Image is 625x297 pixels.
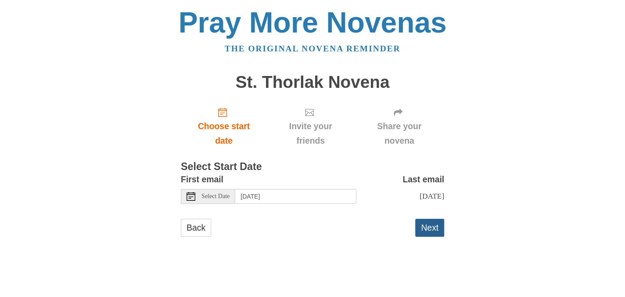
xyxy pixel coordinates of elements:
[363,119,435,148] span: Share your novena
[181,100,267,152] a: Choose start date
[225,44,401,53] a: The original novena reminder
[354,100,444,152] div: Click "Next" to confirm your start date first.
[181,219,211,237] a: Back
[181,73,444,92] h1: St. Thorlak Novena
[201,193,230,199] span: Select Date
[190,119,258,148] span: Choose start date
[181,161,444,173] h3: Select Start Date
[276,119,345,148] span: Invite your friends
[267,100,354,152] div: Click "Next" to confirm your start date first.
[179,6,447,39] a: Pray More Novenas
[181,172,223,187] label: First email
[402,172,444,187] label: Last email
[420,192,444,200] span: [DATE]
[415,219,444,237] button: Next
